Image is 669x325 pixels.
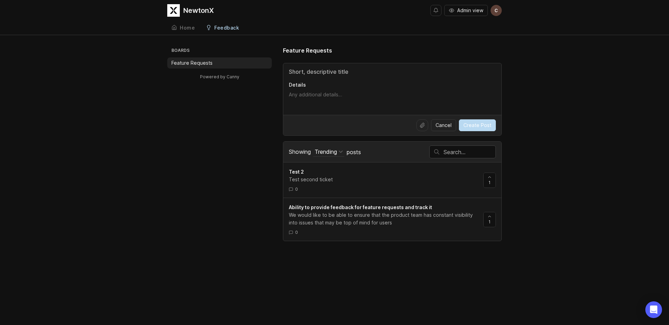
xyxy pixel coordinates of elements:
[289,168,483,192] a: Test 2Test second ticket0
[283,46,332,55] h1: Feature Requests
[444,5,488,16] button: Admin view
[347,148,361,156] span: posts
[313,147,344,157] button: Showing
[295,229,298,235] span: 0
[289,211,478,227] div: We would like to be able to ensure that the product team has constant visibility into issues that...
[436,122,452,129] span: Cancel
[289,204,483,235] a: Ability to provide feedback for feature requests and track itWe would like to be able to ensure t...
[180,25,195,30] div: Home
[489,219,491,225] span: 1
[289,81,496,88] p: Details
[289,169,304,175] span: Test 2
[202,21,243,35] a: Feedback
[170,46,272,56] h3: Boards
[289,68,496,76] input: Title
[167,4,180,17] img: NewtonX logo
[483,212,496,227] button: 1
[463,122,491,129] span: Create Post
[167,21,199,35] a: Home
[459,119,496,131] button: Create Post
[171,60,213,66] p: Feature Requests
[183,7,214,14] div: NewtonX
[315,148,337,156] div: Trending
[645,301,662,318] div: Open Intercom Messenger
[430,5,441,16] button: Notifications
[214,25,239,30] div: Feedback
[289,91,496,105] textarea: Details
[431,119,456,131] button: Cancel
[483,173,496,188] button: 1
[444,148,495,156] input: Search…
[295,186,298,192] span: 0
[289,148,311,155] span: Showing
[289,204,432,210] span: Ability to provide feedback for feature requests and track it
[491,5,502,16] img: connor nelson
[167,57,272,69] a: Feature Requests
[199,73,240,81] a: Powered by Canny
[289,176,478,183] div: Test second ticket
[457,7,483,14] span: Admin view
[489,180,491,185] span: 1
